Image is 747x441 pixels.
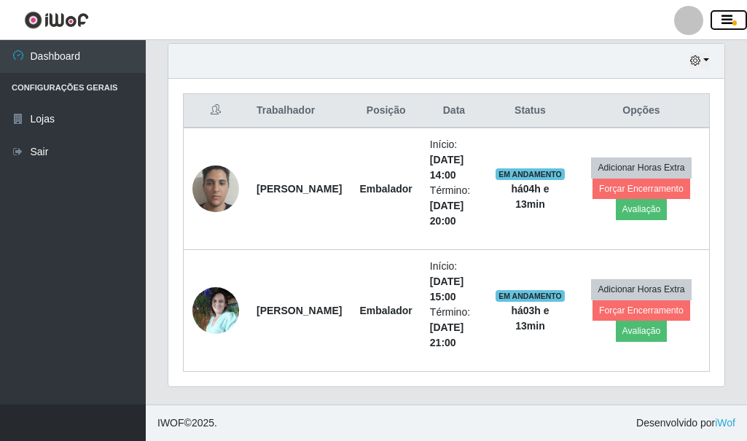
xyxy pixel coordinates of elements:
strong: [PERSON_NAME] [257,305,342,316]
img: 1755730683676.jpeg [192,287,239,334]
span: © 2025 . [157,415,217,431]
time: [DATE] 14:00 [430,154,464,181]
strong: há 03 h e 13 min [511,305,549,332]
strong: [PERSON_NAME] [257,183,342,195]
span: EM ANDAMENTO [496,290,565,302]
strong: há 04 h e 13 min [511,183,549,210]
th: Status [487,94,574,128]
li: Término: [430,183,478,229]
button: Forçar Encerramento [592,179,690,199]
th: Data [421,94,487,128]
span: IWOF [157,417,184,429]
button: Adicionar Horas Extra [591,157,691,178]
time: [DATE] 15:00 [430,276,464,303]
li: Início: [430,137,478,183]
time: [DATE] 21:00 [430,321,464,348]
span: EM ANDAMENTO [496,168,565,180]
a: iWof [715,417,735,429]
strong: Embalador [359,305,412,316]
img: 1756165895154.jpeg [192,136,239,241]
img: CoreUI Logo [24,11,89,29]
button: Avaliação [616,321,668,341]
strong: Embalador [359,183,412,195]
button: Adicionar Horas Extra [591,279,691,300]
time: [DATE] 20:00 [430,200,464,227]
th: Posição [351,94,421,128]
li: Término: [430,305,478,351]
li: Início: [430,259,478,305]
th: Trabalhador [248,94,351,128]
button: Avaliação [616,199,668,219]
button: Forçar Encerramento [592,300,690,321]
th: Opções [574,94,710,128]
span: Desenvolvido por [636,415,735,431]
